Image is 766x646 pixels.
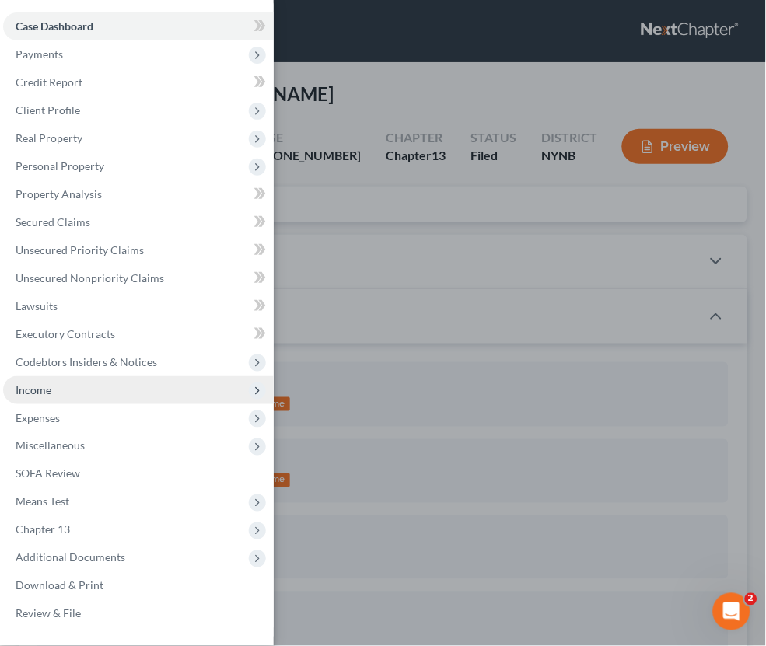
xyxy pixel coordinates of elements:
[16,215,90,229] span: Secured Claims
[16,607,81,620] span: Review & File
[16,467,80,480] span: SOFA Review
[16,103,80,117] span: Client Profile
[745,593,757,606] span: 2
[16,495,69,508] span: Means Test
[16,75,82,89] span: Credit Report
[3,292,274,320] a: Lawsuits
[3,600,274,628] a: Review & File
[16,159,104,173] span: Personal Property
[3,264,274,292] a: Unsecured Nonpriority Claims
[16,327,115,340] span: Executory Contracts
[16,271,164,285] span: Unsecured Nonpriority Claims
[3,208,274,236] a: Secured Claims
[3,236,274,264] a: Unsecured Priority Claims
[3,320,274,348] a: Executory Contracts
[16,551,125,564] span: Additional Documents
[16,523,70,536] span: Chapter 13
[16,579,103,592] span: Download & Print
[16,383,51,396] span: Income
[16,355,157,368] span: Codebtors Insiders & Notices
[3,68,274,96] a: Credit Report
[3,12,274,40] a: Case Dashboard
[16,131,82,145] span: Real Property
[3,572,274,600] a: Download & Print
[16,411,60,424] span: Expenses
[16,47,63,61] span: Payments
[3,460,274,488] a: SOFA Review
[16,299,58,313] span: Lawsuits
[16,19,93,33] span: Case Dashboard
[3,180,274,208] a: Property Analysis
[713,593,750,630] iframe: Intercom live chat
[16,439,85,452] span: Miscellaneous
[16,187,102,201] span: Property Analysis
[16,243,144,257] span: Unsecured Priority Claims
